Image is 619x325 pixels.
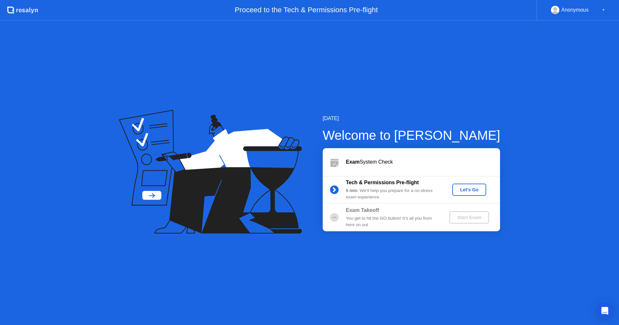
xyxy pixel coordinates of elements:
b: Tech & Permissions Pre-flight [346,180,419,185]
div: ▼ [602,6,605,14]
div: You get to hit the GO button! It’s all you from here on out [346,215,439,228]
div: Start Exam [452,215,486,220]
b: Exam [346,159,360,165]
div: : We’ll help you prepare for a no-stress exam experience [346,187,439,201]
div: [DATE] [323,115,500,122]
b: Exam Takeoff [346,207,379,213]
div: Welcome to [PERSON_NAME] [323,126,500,145]
div: System Check [346,158,500,166]
div: Let's Go [455,187,484,192]
button: Let's Go [452,184,486,196]
b: 5 min [346,188,358,193]
button: Start Exam [449,211,489,224]
div: Open Intercom Messenger [597,303,613,319]
div: Anonymous [561,6,589,14]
